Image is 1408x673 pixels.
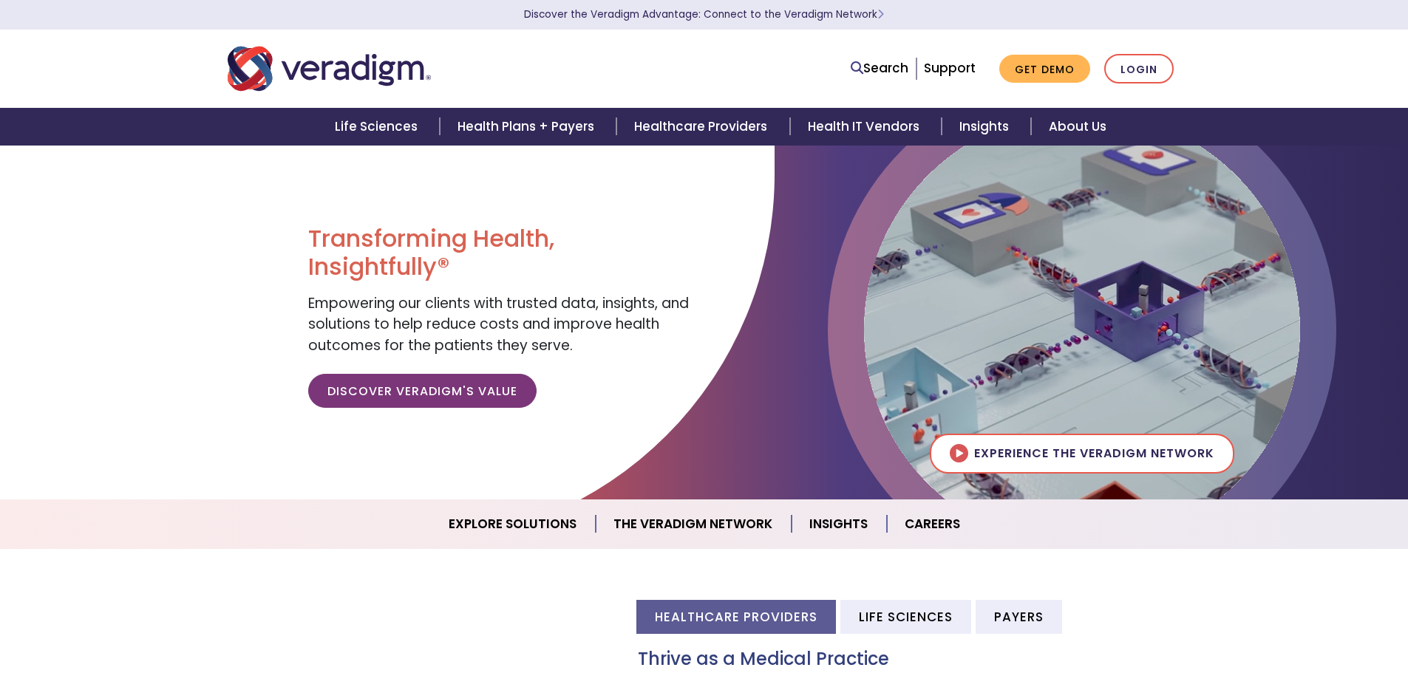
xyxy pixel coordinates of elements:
[877,7,884,21] span: Learn More
[524,7,884,21] a: Discover the Veradigm Advantage: Connect to the Veradigm NetworkLearn More
[924,59,976,77] a: Support
[1104,54,1174,84] a: Login
[636,600,836,633] li: Healthcare Providers
[790,108,942,146] a: Health IT Vendors
[840,600,971,633] li: Life Sciences
[616,108,789,146] a: Healthcare Providers
[596,505,792,543] a: The Veradigm Network
[638,649,1181,670] h3: Thrive as a Medical Practice
[317,108,440,146] a: Life Sciences
[887,505,978,543] a: Careers
[440,108,616,146] a: Health Plans + Payers
[228,44,431,93] img: Veradigm logo
[431,505,596,543] a: Explore Solutions
[999,55,1090,83] a: Get Demo
[942,108,1031,146] a: Insights
[308,293,689,355] span: Empowering our clients with trusted data, insights, and solutions to help reduce costs and improv...
[308,374,537,408] a: Discover Veradigm's Value
[976,600,1062,633] li: Payers
[1031,108,1124,146] a: About Us
[851,58,908,78] a: Search
[308,225,693,281] h1: Transforming Health, Insightfully®
[792,505,887,543] a: Insights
